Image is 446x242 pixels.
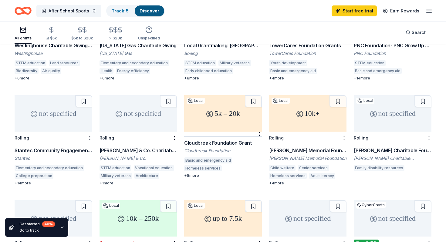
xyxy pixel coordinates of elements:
div: + 1 more [100,181,177,186]
div: Basic and emergency aid [354,68,402,74]
div: 10k – 250k [100,200,177,237]
div: [PERSON_NAME] Charitable Foundation Grant [354,147,431,154]
div: Air quality [41,68,61,74]
div: College preparation [15,173,53,179]
div: Go to track [19,228,55,233]
div: 5k – 20k [184,95,262,132]
div: + 8 more [184,173,262,178]
div: Child welfare [269,165,296,171]
a: 10k+LocalRolling[PERSON_NAME] Memorial Foundation Grants[PERSON_NAME] Memorial FoundationChild we... [269,95,347,186]
button: Search [401,26,431,39]
button: After School Sports [36,5,101,17]
div: + 4 more [269,181,347,186]
div: [PERSON_NAME] Charitable Foundation [354,155,431,161]
div: Adult literacy [309,173,335,179]
div: Military veterans [100,173,132,179]
div: All grants [15,36,32,41]
div: up to 7.5k [184,200,262,237]
div: not specified [15,95,92,132]
div: Stantec Community Engagement Grant [15,147,92,154]
div: Early childhood education [184,68,233,74]
div: PNC Foundation [354,50,431,56]
div: Land resources [49,60,80,66]
div: 10k+ [269,95,347,132]
div: Get started [19,221,55,227]
div: Cloudbreak Foundation [184,148,262,154]
div: Basic and emergency aid [269,68,317,74]
div: Unspecified [138,36,160,41]
div: Family disability resources [354,165,404,171]
div: Health [100,68,113,74]
a: Discover [140,8,159,13]
div: STEM education [354,60,386,66]
div: $5k to $20k [71,36,93,41]
button: $5k to $20k [71,24,93,44]
a: Home [15,4,32,18]
div: [US_STATE] Gas Charitable Giving [100,42,177,49]
div: [US_STATE] Gas [100,50,177,56]
div: not specified [269,200,347,237]
div: CyberGrants [356,202,386,208]
div: ≤ $5k [46,36,57,41]
span: Search [412,29,427,36]
a: not specifiedRollingStantec Community Engagement GrantStantecElementary and secondary educationCo... [15,95,92,186]
div: + 14 more [15,181,92,186]
div: [PERSON_NAME] Memorial Foundation [269,155,347,161]
a: Start free trial [332,5,377,16]
div: STEM education [184,60,216,66]
div: TowerCares Foundation [269,50,347,56]
div: Stantec [15,155,92,161]
a: 5k – 20kLocalCloudbreak Foundation GrantCloudbreak FoundationBasic and emergency aidHomeless serv... [184,95,262,178]
div: Rolling [354,135,368,140]
div: Youth development [269,60,307,66]
button: Track· 5Discover [106,5,165,17]
div: Rolling [100,135,114,140]
a: Earn Rewards [379,5,423,16]
span: After School Sports [49,7,89,15]
div: Senior services [298,165,329,171]
button: > $20k [107,24,123,44]
div: not specified [354,95,431,132]
div: Homeless services [269,173,307,179]
div: Architecture [134,173,159,179]
a: Track· 5 [112,8,129,13]
div: Boeing [184,50,262,56]
div: > $20k [107,36,123,41]
div: + 14 more [354,76,431,81]
div: PNC Foundation- PNC Grow Up Great [354,42,431,49]
div: Military veterans [218,60,251,66]
div: not specified [354,200,431,237]
div: STEM education [15,60,46,66]
div: 40 % [42,221,55,227]
a: not specifiedLocalRolling[PERSON_NAME] Charitable Foundation Grant[PERSON_NAME] Charitable Founda... [354,95,431,173]
button: All grants [15,24,32,44]
div: TowerCares Foundation Grants [269,42,347,49]
button: ≤ $5k [46,24,57,44]
div: Basic and emergency aid [184,157,232,163]
div: Senior services [224,165,255,171]
div: + 6 more [15,76,92,81]
div: Rolling [15,135,29,140]
div: Elementary and secondary education [100,60,169,66]
div: Vocational education [134,165,174,171]
div: Local [272,98,290,104]
div: [PERSON_NAME] & Co. Charitable Giving [100,147,177,154]
div: STEM education [100,165,131,171]
div: + 6 more [100,76,177,81]
div: + 4 more [269,76,347,81]
div: Biodiversity [15,68,39,74]
div: Westinghouse [15,50,92,56]
div: Local [356,98,374,104]
div: + 8 more [184,76,262,81]
div: Cloudbreak Foundation Grant [184,139,262,146]
div: not specified [100,95,177,132]
div: [PERSON_NAME] & Co. [100,155,177,161]
div: Local Grantmaking: [GEOGRAPHIC_DATA] [184,42,262,49]
div: [PERSON_NAME] Memorial Foundation Grants [269,147,347,154]
div: Local [102,203,120,209]
div: Energy efficiency [116,68,150,74]
div: Local [187,203,205,209]
div: Homeless services [184,165,222,171]
div: Westinghouse Charitable Giving Program [15,42,92,49]
div: Rolling [269,135,284,140]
